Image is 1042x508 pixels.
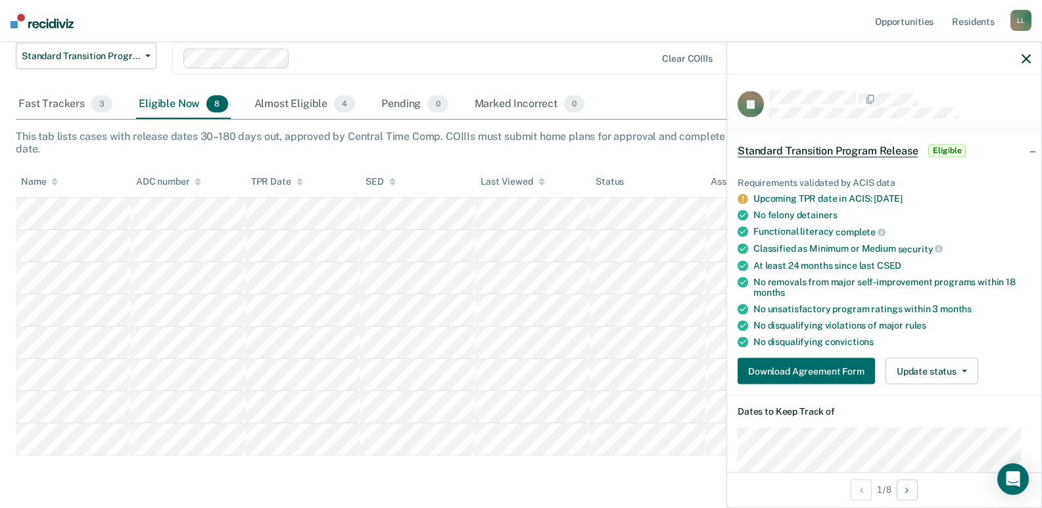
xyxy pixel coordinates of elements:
a: Download Agreement Form [738,358,880,384]
div: No disqualifying violations of major [753,320,1031,331]
button: Next Opportunity [897,479,918,500]
div: No disqualifying [753,336,1031,348]
div: This tab lists cases with release dates 30–180 days out, approved by Central Time Comp. COIIIs mu... [16,130,1026,155]
div: ADC number [136,176,202,187]
button: Download Agreement Form [738,358,875,384]
div: Fast Trackers [16,90,115,119]
span: CSED [877,260,901,270]
div: Classified as Minimum or Medium [753,243,1031,255]
span: 0 [564,95,584,112]
button: Previous Opportunity [851,479,872,500]
span: complete [836,227,886,237]
div: Standard Transition Program ReleaseEligible [727,129,1041,172]
div: Almost Eligible [252,90,358,119]
div: 1 / 8 [727,472,1041,507]
span: convictions [825,336,874,347]
span: Standard Transition Program Release [738,144,918,157]
div: SED [366,176,396,187]
div: Pending [379,90,450,119]
div: Upcoming TPR date in ACIS: [DATE] [753,193,1031,204]
span: months [753,287,785,298]
dt: Dates to Keep Track of [738,406,1031,417]
img: Recidiviz [11,14,74,28]
div: TPR Date [251,176,303,187]
span: detainers [797,210,838,220]
div: At least 24 months since last [753,260,1031,271]
span: 3 [91,95,112,112]
div: Last Viewed [481,176,544,187]
div: Marked Incorrect [472,90,588,119]
div: L L [1010,10,1031,31]
div: Name [21,176,58,187]
div: Clear COIIIs [662,53,712,64]
span: security [898,243,943,254]
div: No removals from major self-improvement programs within 18 [753,276,1031,298]
span: rules [905,320,926,331]
span: Standard Transition Program Release [22,51,140,62]
button: Update status [886,358,978,384]
span: 0 [427,95,448,112]
span: 8 [206,95,227,112]
div: No felony [753,210,1031,221]
div: Open Intercom Messenger [997,463,1029,495]
div: Functional literacy [753,226,1031,238]
div: No unsatisfactory program ratings within 3 [753,304,1031,315]
div: Eligible Now [136,90,230,119]
span: months [940,304,972,314]
span: 4 [334,95,355,112]
div: Requirements validated by ACIS data [738,177,1031,188]
div: Status [596,176,624,187]
div: Assigned to [711,176,772,187]
span: Eligible [928,144,966,157]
